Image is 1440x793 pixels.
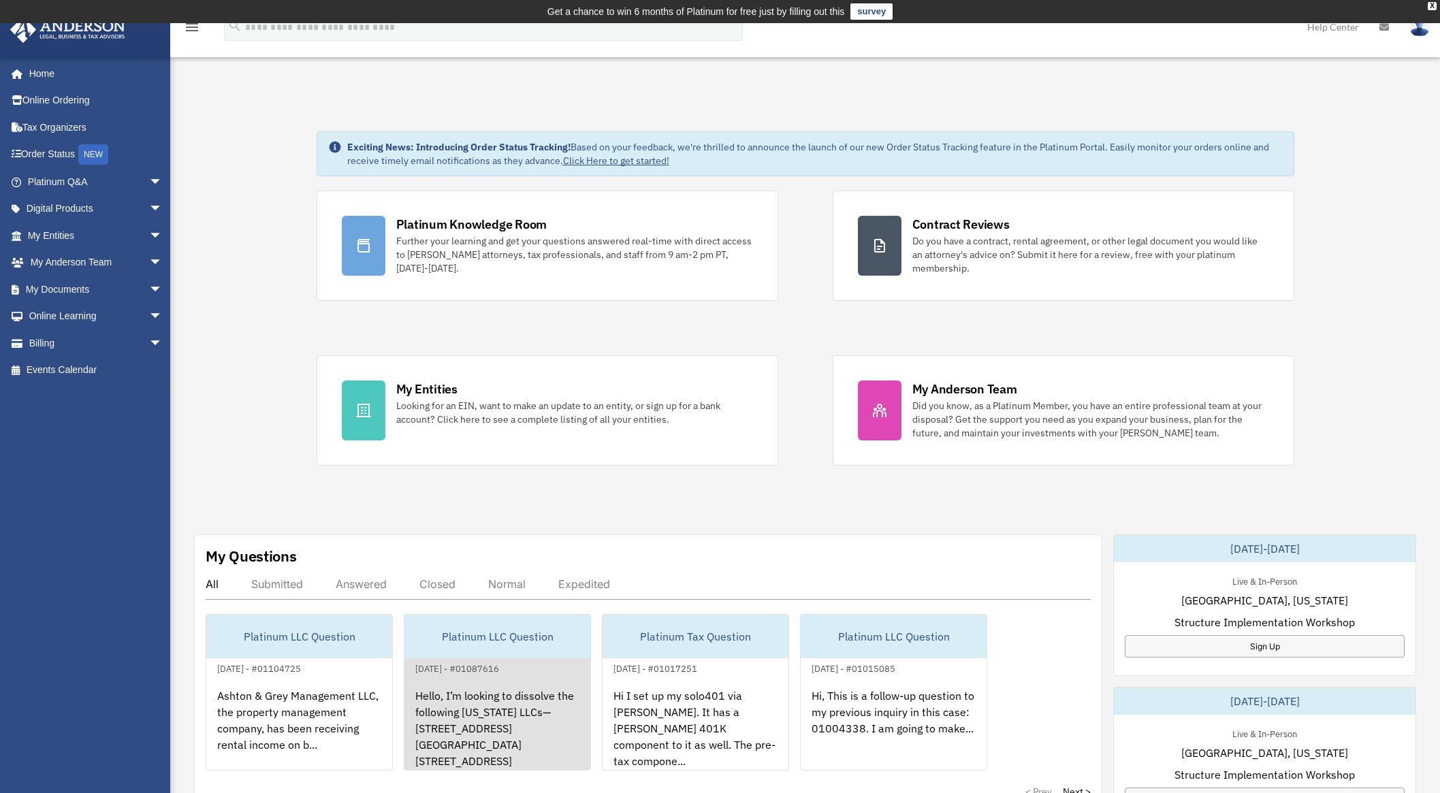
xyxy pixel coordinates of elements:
[396,381,458,398] div: My Entities
[563,155,669,167] a: Click Here to get started!
[78,144,108,165] div: NEW
[10,249,183,276] a: My Anderson Teamarrow_drop_down
[149,222,176,250] span: arrow_drop_down
[206,546,297,566] div: My Questions
[1114,687,1415,715] div: [DATE]-[DATE]
[149,168,176,196] span: arrow_drop_down
[149,329,176,357] span: arrow_drop_down
[404,660,510,675] div: [DATE] - #01087616
[6,16,129,43] img: Anderson Advisors Platinum Portal
[396,234,753,275] div: Further your learning and get your questions answered real-time with direct access to [PERSON_NAM...
[1181,592,1348,609] span: [GEOGRAPHIC_DATA], [US_STATE]
[149,195,176,223] span: arrow_drop_down
[1409,17,1430,37] img: User Pic
[10,276,183,303] a: My Documentsarrow_drop_down
[801,615,987,658] div: Platinum LLC Question
[404,677,590,783] div: Hello, I’m looking to dissolve the following [US_STATE] LLCs—[STREET_ADDRESS][GEOGRAPHIC_DATA][ST...
[912,381,1017,398] div: My Anderson Team
[547,3,845,20] div: Get a chance to win 6 months of Platinum for free just by filling out this
[833,355,1294,466] a: My Anderson Team Did you know, as a Platinum Member, you have an entire professional team at your...
[206,577,219,591] div: All
[317,191,778,301] a: Platinum Knowledge Room Further your learning and get your questions answered real-time with dire...
[603,677,788,783] div: Hi I set up my solo401 via [PERSON_NAME]. It has a [PERSON_NAME] 401K component to it as well. Th...
[251,577,303,591] div: Submitted
[206,677,392,783] div: Ashton & Grey Management LLC, the property management company, has been receiving rental income o...
[149,276,176,304] span: arrow_drop_down
[184,19,200,35] i: menu
[801,660,906,675] div: [DATE] - #01015085
[488,577,526,591] div: Normal
[419,577,455,591] div: Closed
[10,222,183,249] a: My Entitiesarrow_drop_down
[404,615,590,658] div: Platinum LLC Question
[347,140,1283,167] div: Based on your feedback, we're thrilled to announce the launch of our new Order Status Tracking fe...
[10,303,183,330] a: Online Learningarrow_drop_down
[10,357,183,384] a: Events Calendar
[206,660,312,675] div: [DATE] - #01104725
[912,234,1269,275] div: Do you have a contract, rental agreement, or other legal document you would like an attorney's ad...
[336,577,387,591] div: Answered
[602,614,789,771] a: Platinum Tax Question[DATE] - #01017251Hi I set up my solo401 via [PERSON_NAME]. It has a [PERSON...
[10,329,183,357] a: Billingarrow_drop_down
[396,216,547,233] div: Platinum Knowledge Room
[833,191,1294,301] a: Contract Reviews Do you have a contract, rental agreement, or other legal document you would like...
[1221,573,1308,587] div: Live & In-Person
[558,577,610,591] div: Expedited
[1428,2,1437,10] div: close
[1125,635,1405,658] a: Sign Up
[912,399,1269,440] div: Did you know, as a Platinum Member, you have an entire professional team at your disposal? Get th...
[850,3,893,20] a: survey
[1221,726,1308,740] div: Live & In-Person
[149,303,176,331] span: arrow_drop_down
[1174,766,1355,783] span: Structure Implementation Workshop
[912,216,1010,233] div: Contract Reviews
[149,249,176,277] span: arrow_drop_down
[206,614,393,771] a: Platinum LLC Question[DATE] - #01104725Ashton & Grey Management LLC, the property management comp...
[1181,745,1348,761] span: [GEOGRAPHIC_DATA], [US_STATE]
[206,615,392,658] div: Platinum LLC Question
[396,399,753,426] div: Looking for an EIN, want to make an update to an entity, or sign up for a bank account? Click her...
[10,114,183,141] a: Tax Organizers
[10,60,176,87] a: Home
[10,168,183,195] a: Platinum Q&Aarrow_drop_down
[800,614,987,771] a: Platinum LLC Question[DATE] - #01015085Hi, This is a follow-up question to my previous inquiry in...
[10,141,183,169] a: Order StatusNEW
[317,355,778,466] a: My Entities Looking for an EIN, want to make an update to an entity, or sign up for a bank accoun...
[184,24,200,35] a: menu
[801,677,987,783] div: Hi, This is a follow-up question to my previous inquiry in this case: 01004338. I am going to mak...
[10,195,183,223] a: Digital Productsarrow_drop_down
[227,18,242,33] i: search
[1114,535,1415,562] div: [DATE]-[DATE]
[603,615,788,658] div: Platinum Tax Question
[347,141,571,153] strong: Exciting News: Introducing Order Status Tracking!
[404,614,591,771] a: Platinum LLC Question[DATE] - #01087616Hello, I’m looking to dissolve the following [US_STATE] LL...
[1174,614,1355,630] span: Structure Implementation Workshop
[10,87,183,114] a: Online Ordering
[603,660,708,675] div: [DATE] - #01017251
